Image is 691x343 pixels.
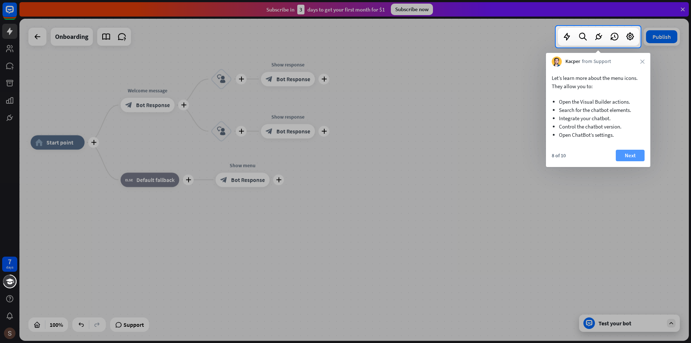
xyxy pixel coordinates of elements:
[616,150,645,161] button: Next
[559,114,637,122] li: Integrate your chatbot.
[559,131,637,139] li: Open ChatBot’s settings.
[552,74,645,90] p: Let’s learn more about the menu icons. They allow you to:
[552,152,566,159] div: 8 of 10
[559,122,637,131] li: Control the chatbot version.
[565,58,580,65] span: Kacper
[640,59,645,64] i: close
[582,58,611,65] span: from Support
[6,3,27,24] button: Open LiveChat chat widget
[559,98,637,106] li: Open the Visual Builder actions.
[559,106,637,114] li: Search for the chatbot elements.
